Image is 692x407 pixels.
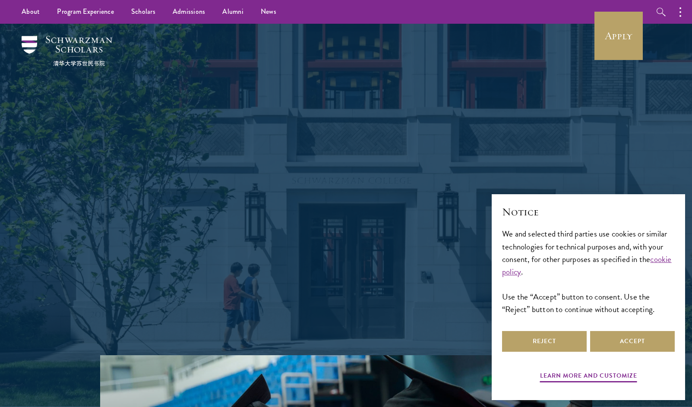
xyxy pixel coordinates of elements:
button: Accept [590,331,675,352]
a: cookie policy [502,253,672,278]
img: Schwarzman Scholars [22,36,112,66]
div: We and selected third parties use cookies or similar technologies for technical purposes and, wit... [502,227,675,315]
button: Learn more and customize [540,370,637,384]
a: Apply [594,12,643,60]
h2: Notice [502,205,675,219]
button: Reject [502,331,587,352]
